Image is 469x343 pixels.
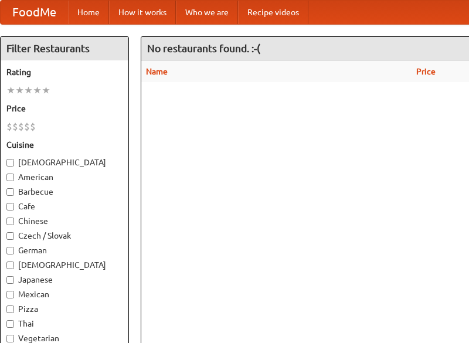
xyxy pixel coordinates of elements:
li: $ [6,120,12,133]
input: [DEMOGRAPHIC_DATA] [6,262,14,269]
a: How it works [109,1,176,24]
a: Recipe videos [238,1,308,24]
input: American [6,174,14,181]
label: German [6,244,123,256]
label: Mexican [6,288,123,300]
a: Price [416,67,436,76]
li: ★ [33,84,42,97]
li: ★ [24,84,33,97]
h4: Filter Restaurants [1,37,128,60]
li: $ [24,120,30,133]
input: German [6,247,14,254]
input: Cafe [6,203,14,210]
label: Japanese [6,274,123,286]
li: $ [30,120,36,133]
li: $ [18,120,24,133]
a: Name [146,67,168,76]
label: Cafe [6,201,123,212]
input: Pizza [6,305,14,313]
li: $ [12,120,18,133]
h5: Price [6,103,123,114]
input: Japanese [6,276,14,284]
a: Home [68,1,109,24]
input: Chinese [6,218,14,225]
input: Vegetarian [6,335,14,342]
a: FoodMe [1,1,68,24]
label: Barbecue [6,186,123,198]
li: ★ [15,84,24,97]
li: ★ [42,84,50,97]
li: ★ [6,84,15,97]
h5: Rating [6,66,123,78]
label: American [6,171,123,183]
input: [DEMOGRAPHIC_DATA] [6,159,14,167]
ng-pluralize: No restaurants found. :-( [147,43,260,54]
input: Czech / Slovak [6,232,14,240]
label: Czech / Slovak [6,230,123,242]
input: Thai [6,320,14,328]
label: Chinese [6,215,123,227]
input: Barbecue [6,188,14,196]
h5: Cuisine [6,139,123,151]
label: [DEMOGRAPHIC_DATA] [6,157,123,168]
a: Who we are [176,1,238,24]
label: [DEMOGRAPHIC_DATA] [6,259,123,271]
label: Thai [6,318,123,330]
label: Pizza [6,303,123,315]
input: Mexican [6,291,14,298]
